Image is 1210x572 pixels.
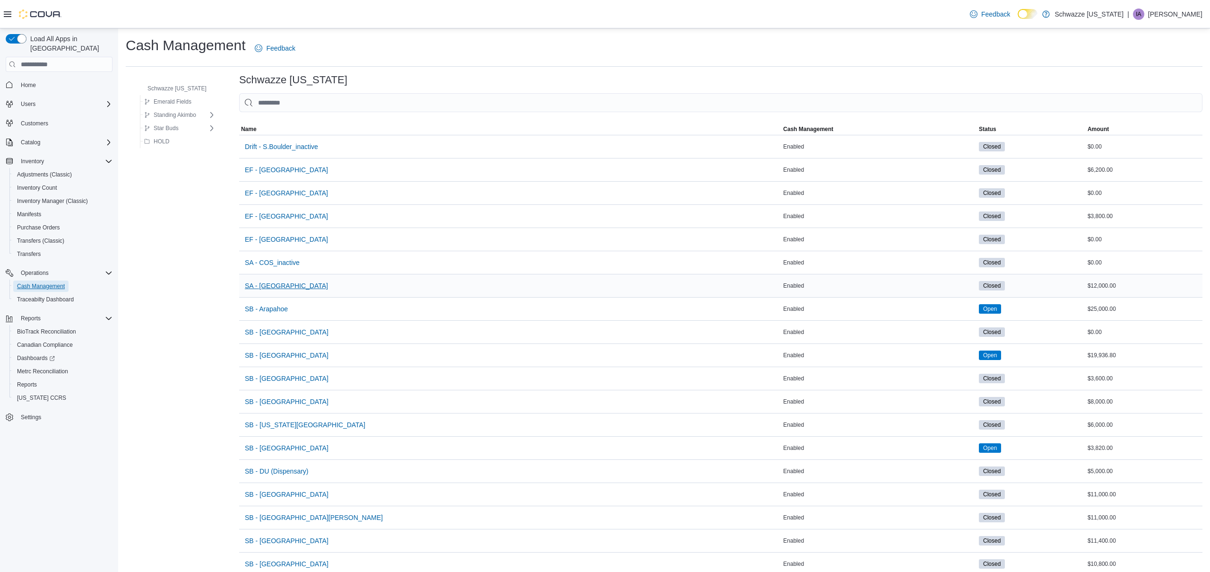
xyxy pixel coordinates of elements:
[13,392,112,404] span: Washington CCRS
[147,85,207,92] span: Schwazze [US_STATE]
[245,188,328,198] span: EF - [GEOGRAPHIC_DATA]
[140,123,182,134] button: Star Buds
[140,136,173,147] button: HOLD
[13,392,70,404] a: [US_STATE] CCRS
[9,234,116,247] button: Transfers (Classic)
[781,326,977,338] div: Enabled
[241,485,332,504] button: SB - [GEOGRAPHIC_DATA]
[17,156,48,167] button: Inventory
[154,111,196,119] span: Standing Akimbo
[17,171,72,178] span: Adjustments (Classic)
[781,489,977,500] div: Enabled
[13,169,76,180] a: Adjustments (Classic)
[983,397,1001,406] span: Closed
[983,444,997,452] span: Open
[2,78,116,91] button: Home
[241,160,332,179] button: EF - [GEOGRAPHIC_DATA]
[983,490,1001,499] span: Closed
[17,137,112,148] span: Catalog
[17,313,112,324] span: Reports
[13,182,112,194] span: Inventory Count
[781,442,977,454] div: Enabled
[9,247,116,261] button: Transfers
[21,414,41,421] span: Settings
[13,195,112,207] span: Inventory Manager (Classic)
[979,235,1005,244] span: Closed
[983,421,1001,429] span: Closed
[17,267,52,279] button: Operations
[154,124,179,132] span: Star Buds
[1086,123,1202,135] button: Amount
[245,443,328,453] span: SB - [GEOGRAPHIC_DATA]
[13,326,112,337] span: BioTrack Reconciliation
[979,351,1001,360] span: Open
[2,136,116,149] button: Catalog
[17,197,88,205] span: Inventory Manager (Classic)
[1086,303,1202,315] div: $25,000.00
[245,304,288,314] span: SB - Arapahoe
[979,281,1005,290] span: Closed
[9,221,116,234] button: Purchase Orders
[781,373,977,384] div: Enabled
[9,338,116,352] button: Canadian Compliance
[2,155,116,168] button: Inventory
[245,466,309,476] span: SB - DU (Dispensary)
[9,168,116,181] button: Adjustments (Classic)
[26,34,112,53] span: Load All Apps in [GEOGRAPHIC_DATA]
[1086,257,1202,268] div: $0.00
[2,116,116,130] button: Customers
[154,98,191,106] span: Emerald Fields
[239,93,1202,112] input: This is a search bar. As you type, the results lower in the page will automatically filter.
[983,166,1001,174] span: Closed
[13,379,112,390] span: Reports
[13,379,41,390] a: Reports
[979,536,1005,546] span: Closed
[241,462,312,481] button: SB - DU (Dispensary)
[9,325,116,338] button: BioTrack Reconciliation
[245,513,383,522] span: SB - [GEOGRAPHIC_DATA][PERSON_NAME]
[9,391,116,405] button: [US_STATE] CCRS
[1086,489,1202,500] div: $11,000.00
[245,235,328,244] span: EF - [GEOGRAPHIC_DATA]
[251,39,299,58] a: Feedback
[241,137,322,156] button: Drift - S.Boulder_inactive
[1127,9,1129,20] p: |
[13,366,112,377] span: Metrc Reconciliation
[17,211,41,218] span: Manifests
[17,282,65,290] span: Cash Management
[781,141,977,152] div: Enabled
[245,536,328,546] span: SB - [GEOGRAPHIC_DATA]
[245,490,328,499] span: SB - [GEOGRAPHIC_DATA]
[983,258,1001,267] span: Closed
[1086,466,1202,477] div: $5,000.00
[9,194,116,208] button: Inventory Manager (Classic)
[13,209,112,220] span: Manifests
[13,222,64,233] a: Purchase Orders
[983,142,1001,151] span: Closed
[781,257,977,268] div: Enabled
[13,222,112,233] span: Purchase Orders
[1086,558,1202,570] div: $10,800.00
[13,339,77,351] a: Canadian Compliance
[983,374,1001,383] span: Closed
[245,258,300,267] span: SA - COS_inactive
[2,410,116,424] button: Settings
[241,369,332,388] button: SB - [GEOGRAPHIC_DATA]
[245,351,328,360] span: SB - [GEOGRAPHIC_DATA]
[979,165,1005,175] span: Closed
[17,79,112,90] span: Home
[1086,350,1202,361] div: $19,936.80
[781,558,977,570] div: Enabled
[983,513,1001,522] span: Closed
[17,394,66,402] span: [US_STATE] CCRS
[979,211,1005,221] span: Closed
[979,420,1005,430] span: Closed
[17,250,41,258] span: Transfers
[13,281,69,292] a: Cash Management
[1086,442,1202,454] div: $3,820.00
[9,208,116,221] button: Manifests
[241,439,332,458] button: SB - [GEOGRAPHIC_DATA]
[979,374,1005,383] span: Closed
[21,120,48,127] span: Customers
